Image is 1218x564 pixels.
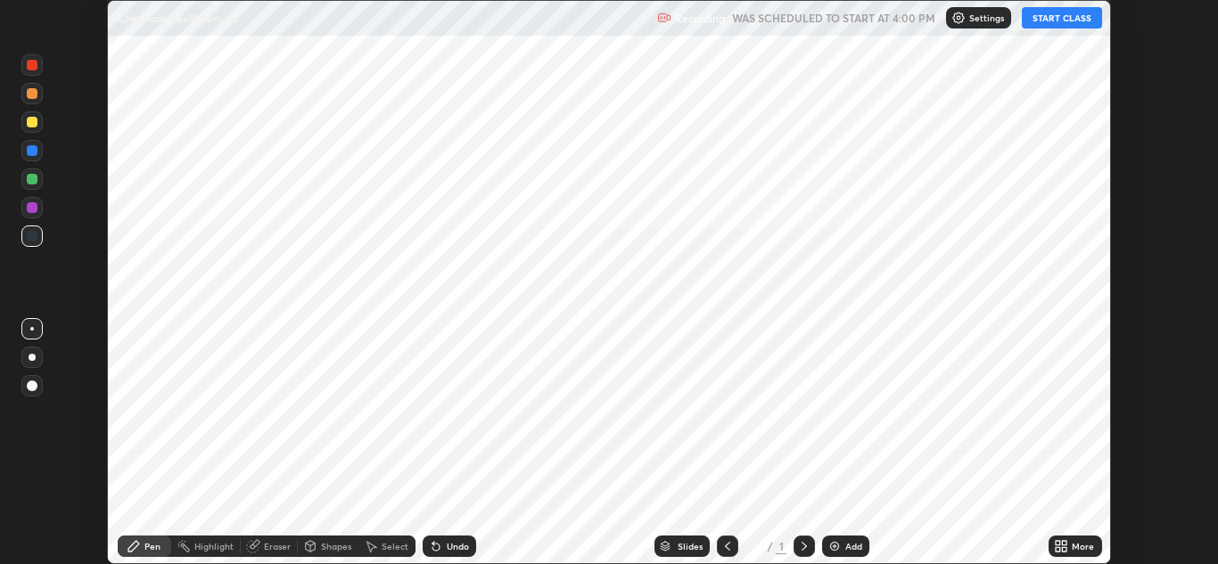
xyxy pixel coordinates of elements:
[745,541,763,552] div: 1
[1022,7,1102,29] button: START CLASS
[675,12,725,25] p: Recording
[447,542,469,551] div: Undo
[969,13,1004,22] p: Settings
[767,541,772,552] div: /
[845,542,862,551] div: Add
[321,542,351,551] div: Shapes
[1072,542,1094,551] div: More
[657,11,671,25] img: recording.375f2c34.svg
[144,542,160,551] div: Pen
[194,542,234,551] div: Highlight
[264,542,291,551] div: Eraser
[827,539,842,553] img: add-slide-button
[118,11,239,25] p: Chemical Equilibrium - 5
[776,538,786,554] div: 1
[382,542,408,551] div: Select
[732,10,935,26] h5: WAS SCHEDULED TO START AT 4:00 PM
[951,11,966,25] img: class-settings-icons
[678,542,703,551] div: Slides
